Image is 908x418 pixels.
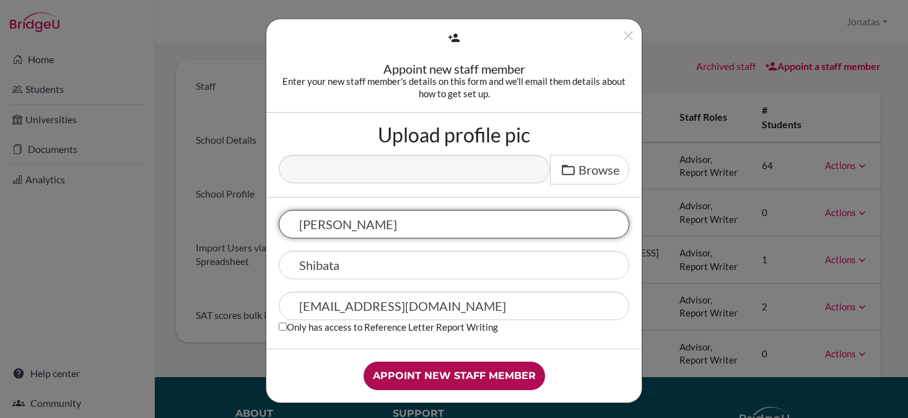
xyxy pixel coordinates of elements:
[279,323,287,331] input: Only has access to Reference Letter Report Writing
[279,75,629,100] div: Enter your new staff member's details on this form and we'll email them details about how to get ...
[279,320,498,333] label: Only has access to Reference Letter Report Writing
[279,251,629,279] input: Last name
[279,292,629,320] input: Email
[578,162,619,177] span: Browse
[364,362,545,390] input: Appoint new staff member
[279,210,629,238] input: First name
[378,125,530,145] label: Upload profile pic
[621,28,636,48] button: Close
[279,63,629,75] div: Appoint new staff member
